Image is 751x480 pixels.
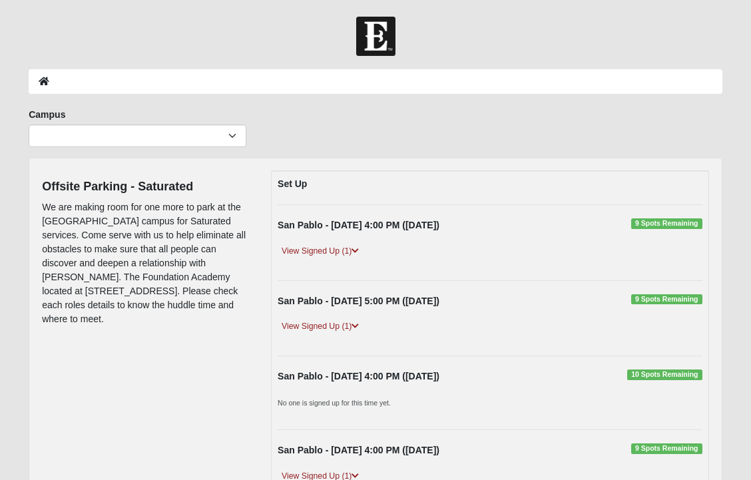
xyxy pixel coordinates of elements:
[631,218,702,229] span: 9 Spots Remaining
[278,244,363,258] a: View Signed Up (1)
[278,399,391,407] small: No one is signed up for this time yet.
[278,178,307,189] strong: Set Up
[278,296,439,306] strong: San Pablo - [DATE] 5:00 PM ([DATE])
[278,320,363,334] a: View Signed Up (1)
[627,369,702,380] span: 10 Spots Remaining
[278,445,439,455] strong: San Pablo - [DATE] 4:00 PM ([DATE])
[42,180,251,194] h4: Offsite Parking - Saturated
[356,17,395,56] img: Church of Eleven22 Logo
[631,443,702,454] span: 9 Spots Remaining
[29,108,65,121] label: Campus
[631,294,702,305] span: 9 Spots Remaining
[42,200,251,326] p: We are making room for one more to park at the [GEOGRAPHIC_DATA] campus for Saturated services. C...
[278,371,439,381] strong: San Pablo - [DATE] 4:00 PM ([DATE])
[278,220,439,230] strong: San Pablo - [DATE] 4:00 PM ([DATE])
